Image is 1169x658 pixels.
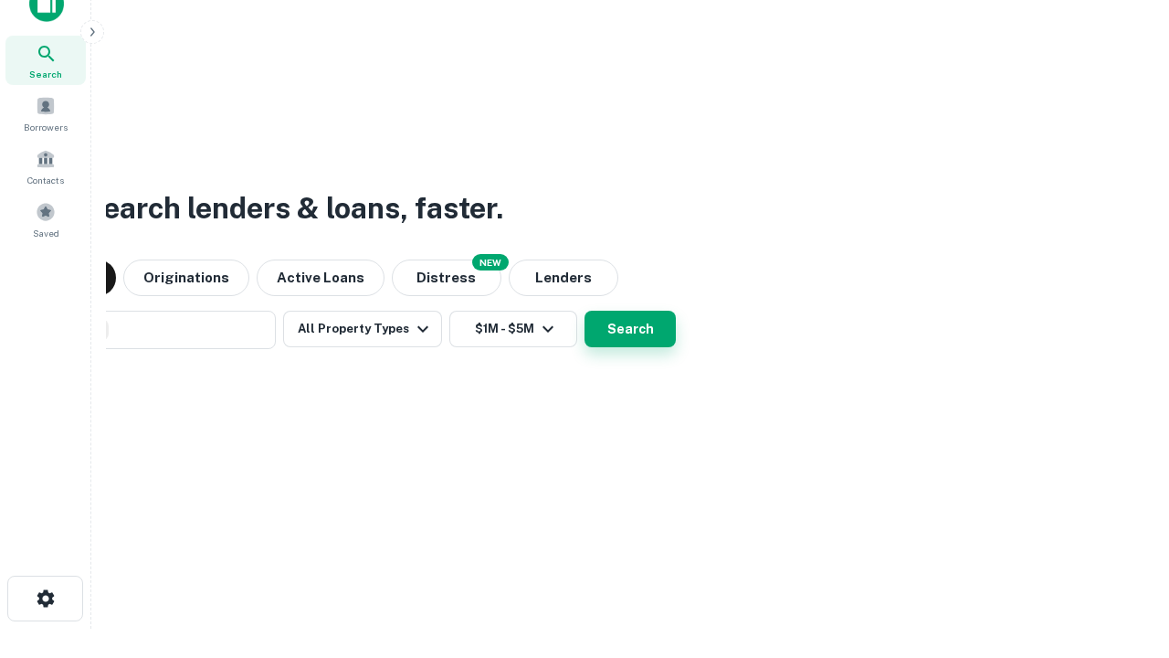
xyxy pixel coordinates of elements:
a: Saved [5,195,86,244]
button: Search [584,311,676,347]
a: Search [5,36,86,85]
button: Search distressed loans with lien and other non-mortgage details. [392,260,501,296]
button: $1M - $5M [449,311,577,347]
a: Borrowers [5,89,86,138]
span: Contacts [27,173,64,187]
button: Lenders [509,260,618,296]
h3: Search lenders & loans, faster. [83,186,503,230]
button: All Property Types [283,311,442,347]
div: NEW [472,254,509,271]
iframe: Chat Widget [1078,512,1169,600]
button: Active Loans [257,260,384,296]
button: Originations [123,260,249,296]
span: Saved [33,226,59,240]
span: Search [29,67,62,81]
span: Borrowers [24,120,68,134]
a: Contacts [5,142,86,191]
